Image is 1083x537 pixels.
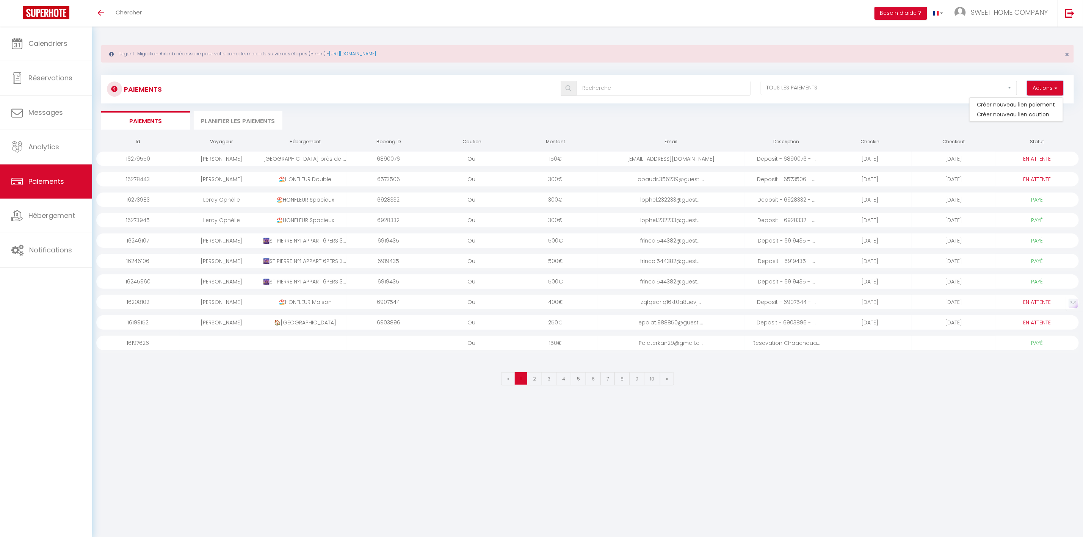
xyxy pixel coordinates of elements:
[28,211,75,220] span: Hébergement
[180,233,263,248] div: [PERSON_NAME]
[28,39,67,48] span: Calendriers
[597,315,745,330] div: epolat.988850@guest....
[660,372,674,385] a: Next
[28,73,72,83] span: Réservations
[745,152,828,166] div: Deposit - 6890076 - ...
[556,372,571,385] a: 4
[971,8,1048,17] span: SWEET HOME COMPANY
[514,233,597,248] div: 500
[430,336,514,350] div: Oui
[430,295,514,309] div: Oui
[347,152,430,166] div: 6890076
[23,6,69,19] img: Super Booking
[96,254,180,268] div: 16246106
[514,254,597,268] div: 500
[1027,81,1063,96] button: Actions
[597,254,745,268] div: frinco.544382@guest....
[1065,51,1069,58] button: Close
[263,274,347,289] div: 🌆ST PIERRE N°1 APPART 6PERS 3CH
[329,50,376,57] a: [URL][DOMAIN_NAME]
[514,152,597,166] div: 150
[875,7,927,20] button: Besoin d'aide ?
[501,372,515,385] a: Previous
[263,152,347,166] div: [GEOGRAPHIC_DATA] près de [GEOGRAPHIC_DATA]
[507,376,509,382] span: «
[96,172,180,186] div: 16278443
[430,152,514,166] div: Oui
[515,372,527,385] a: 1
[954,7,966,18] img: ...
[96,135,180,149] th: Id
[347,295,430,309] div: 6907544
[571,372,586,385] a: 5
[28,177,64,186] span: Paiements
[96,233,180,248] div: 16246107
[558,155,562,163] span: €
[347,274,430,289] div: 6919435
[828,315,912,330] div: [DATE]
[263,193,347,207] div: 🏖️HONFLEUR Spacieux
[558,175,563,183] span: €
[912,213,995,227] div: [DATE]
[542,372,556,385] a: 3
[514,172,597,186] div: 300
[912,295,995,309] div: [DATE]
[597,172,745,186] div: abaudr.356239@guest....
[514,336,597,350] div: 150
[828,193,912,207] div: [DATE]
[430,193,514,207] div: Oui
[430,172,514,186] div: Oui
[912,254,995,268] div: [DATE]
[28,108,63,117] span: Messages
[828,254,912,268] div: [DATE]
[29,245,72,255] span: Notifications
[263,295,347,309] div: 🏖️HONFLEUR Maison
[745,295,828,309] div: Deposit - 6907544 - ...
[180,274,263,289] div: [PERSON_NAME]
[558,339,562,347] span: €
[194,111,282,130] li: Planifier les paiements
[180,254,263,268] div: [PERSON_NAME]
[263,315,347,330] div: 🏠[GEOGRAPHIC_DATA]
[558,196,563,204] span: €
[116,8,142,16] span: Chercher
[347,233,430,248] div: 6919435
[745,213,828,227] div: Deposit - 6928332 - ...
[912,172,995,186] div: [DATE]
[597,233,745,248] div: frinco.544382@guest....
[527,372,542,385] a: 2
[514,135,597,149] th: Montant
[745,233,828,248] div: Deposit - 6919435 - ...
[96,295,180,309] div: 16208102
[745,135,828,149] th: Description
[745,315,828,330] div: Deposit - 6903896 - ...
[347,172,430,186] div: 6573506
[970,110,1063,119] a: Créer nouveau lien caution
[96,336,180,350] div: 16197626
[430,254,514,268] div: Oui
[745,336,828,350] div: Resevation Chaachoua...
[828,274,912,289] div: [DATE]
[180,172,263,186] div: [PERSON_NAME]
[101,111,190,130] li: Paiements
[600,372,615,385] a: 7
[263,233,347,248] div: 🌆ST PIERRE N°1 APPART 6PERS 3CH
[912,315,995,330] div: [DATE]
[347,315,430,330] div: 6903896
[514,315,597,330] div: 250
[828,152,912,166] div: [DATE]
[586,372,601,385] a: 6
[828,172,912,186] div: [DATE]
[912,193,995,207] div: [DATE]
[912,135,995,149] th: Checkout
[745,172,828,186] div: Deposit - 6573506 - ...
[96,152,180,166] div: 16279550
[514,213,597,227] div: 300
[558,298,563,306] span: €
[347,254,430,268] div: 6919435
[597,152,745,166] div: [EMAIL_ADDRESS][DOMAIN_NAME]
[577,81,751,96] input: Recherche
[745,274,828,289] div: Deposit - 6919435 - ...
[347,193,430,207] div: 6928332
[745,193,828,207] div: Deposit - 6928332 - ...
